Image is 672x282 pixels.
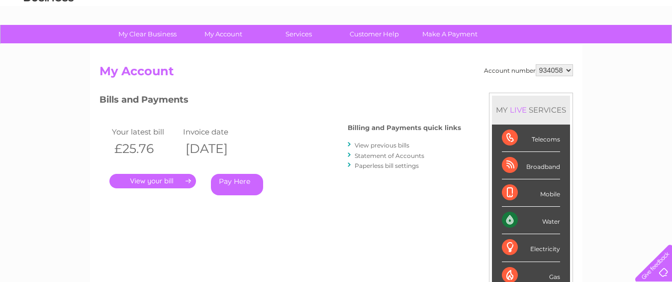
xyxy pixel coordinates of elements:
h3: Bills and Payments [99,93,461,110]
div: Water [502,207,560,234]
a: Energy [522,42,544,50]
img: logo.png [23,26,74,56]
div: Telecoms [502,125,560,152]
a: Services [258,25,340,43]
div: Account number [484,64,573,76]
th: [DATE] [181,139,252,159]
a: My Account [182,25,264,43]
a: Contact [606,42,630,50]
a: Blog [585,42,600,50]
a: View previous bills [355,141,409,149]
a: Statement of Accounts [355,152,424,159]
a: Paperless bill settings [355,162,419,169]
a: Make A Payment [409,25,491,43]
a: Telecoms [550,42,579,50]
a: Customer Help [333,25,415,43]
div: Mobile [502,179,560,207]
div: MY SERVICES [492,96,570,124]
h2: My Account [99,64,573,83]
td: Invoice date [181,125,252,139]
a: My Clear Business [106,25,189,43]
a: Water [497,42,516,50]
div: LIVE [508,105,529,115]
td: Your latest bill [109,125,181,139]
a: 0333 014 3131 [484,5,553,17]
a: Log out [639,42,663,50]
div: Clear Business is a trading name of Verastar Limited (registered in [GEOGRAPHIC_DATA] No. 3667643... [101,5,572,48]
a: . [109,174,196,188]
div: Broadband [502,152,560,179]
div: Electricity [502,234,560,262]
h4: Billing and Payments quick links [348,124,461,132]
a: Pay Here [211,174,263,195]
th: £25.76 [109,139,181,159]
